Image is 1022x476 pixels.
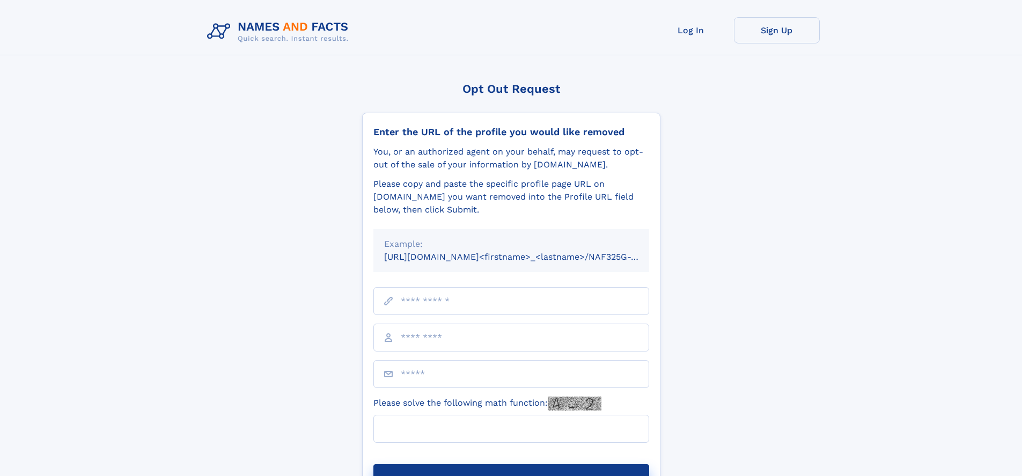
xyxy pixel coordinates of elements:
[384,238,638,251] div: Example:
[648,17,734,43] a: Log In
[373,397,601,411] label: Please solve the following math function:
[384,252,670,262] small: [URL][DOMAIN_NAME]<firstname>_<lastname>/NAF325G-xxxxxxxx
[362,82,660,96] div: Opt Out Request
[203,17,357,46] img: Logo Names and Facts
[373,145,649,171] div: You, or an authorized agent on your behalf, may request to opt-out of the sale of your informatio...
[373,178,649,216] div: Please copy and paste the specific profile page URL on [DOMAIN_NAME] you want removed into the Pr...
[734,17,820,43] a: Sign Up
[373,126,649,138] div: Enter the URL of the profile you would like removed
